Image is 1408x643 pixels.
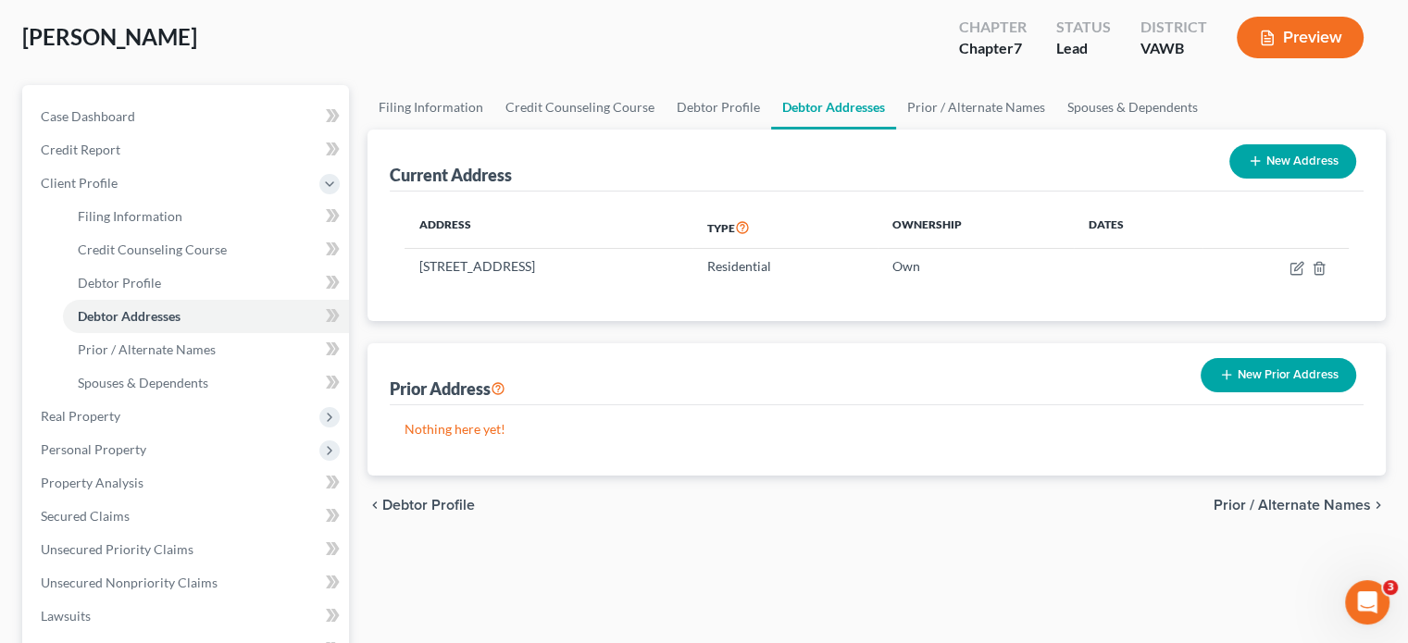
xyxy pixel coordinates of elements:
iframe: Intercom live chat [1345,580,1389,624]
a: Lawsuits [26,600,349,633]
span: Property Analysis [41,475,143,490]
span: Credit Report [41,142,120,157]
a: Spouses & Dependents [1056,85,1209,130]
th: Type [692,206,878,249]
span: Unsecured Nonpriority Claims [41,575,218,590]
button: chevron_left Debtor Profile [368,498,475,513]
div: Lead [1056,38,1111,59]
span: Real Property [41,408,120,424]
div: Prior Address [390,377,505,400]
div: Status [1056,17,1111,38]
a: Debtor Profile [63,266,349,300]
a: Unsecured Nonpriority Claims [26,566,349,600]
span: Lawsuits [41,608,91,624]
div: Chapter [959,17,1027,38]
a: Debtor Addresses [771,85,896,130]
a: Credit Counseling Course [63,233,349,266]
button: New Prior Address [1201,358,1356,392]
span: Spouses & Dependents [78,375,208,390]
span: Prior / Alternate Names [78,341,216,357]
a: Case Dashboard [26,100,349,133]
a: Filing Information [63,200,349,233]
span: Debtor Profile [78,275,161,291]
button: Preview [1237,17,1364,58]
th: Ownership [878,206,1074,249]
a: Credit Report [26,133,349,167]
p: Nothing here yet! [405,420,1349,439]
a: Unsecured Priority Claims [26,533,349,566]
span: Personal Property [41,441,146,457]
button: Prior / Alternate Names chevron_right [1214,498,1386,513]
span: Credit Counseling Course [78,241,227,257]
span: [PERSON_NAME] [22,23,197,50]
th: Dates [1074,206,1202,249]
i: chevron_right [1371,498,1386,513]
a: Property Analysis [26,466,349,500]
span: Prior / Alternate Names [1214,498,1371,513]
span: Filing Information [78,208,182,224]
a: Prior / Alternate Names [63,333,349,366]
span: 7 [1014,39,1022,56]
i: chevron_left [368,498,382,513]
td: Own [878,249,1074,284]
span: Secured Claims [41,508,130,524]
div: District [1140,17,1207,38]
span: Debtor Addresses [78,308,181,324]
div: Current Address [390,164,512,186]
span: Case Dashboard [41,108,135,124]
a: Secured Claims [26,500,349,533]
span: 3 [1383,580,1398,595]
th: Address [405,206,692,249]
span: Unsecured Priority Claims [41,541,193,557]
div: Chapter [959,38,1027,59]
td: [STREET_ADDRESS] [405,249,692,284]
a: Filing Information [368,85,494,130]
span: Client Profile [41,175,118,191]
td: Residential [692,249,878,284]
a: Debtor Addresses [63,300,349,333]
a: Prior / Alternate Names [896,85,1056,130]
button: New Address [1229,144,1356,179]
a: Spouses & Dependents [63,366,349,400]
a: Credit Counseling Course [494,85,666,130]
span: Debtor Profile [382,498,475,513]
a: Debtor Profile [666,85,771,130]
div: VAWB [1140,38,1207,59]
